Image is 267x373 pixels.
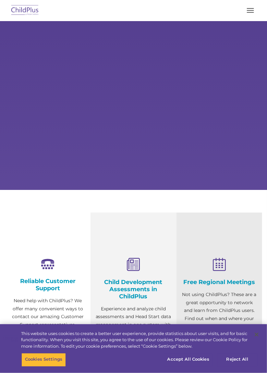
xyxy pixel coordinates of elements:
div: This website uses cookies to create a better user experience, provide statistics about user visit... [21,331,249,350]
p: Not using ChildPlus? These are a great opportunity to network and learn from ChildPlus users. Fin... [181,291,257,331]
button: Reject All [217,353,258,367]
img: ChildPlus by Procare Solutions [10,3,40,18]
h4: Free Regional Meetings [181,279,257,286]
button: Accept All Cookies [164,353,213,367]
button: Cookies Settings [21,353,66,367]
button: Close [249,328,264,342]
h4: Reliable Customer Support [10,278,86,292]
p: Need help with ChildPlus? We offer many convenient ways to contact our amazing Customer Support r... [10,297,86,354]
p: Experience and analyze child assessments and Head Start data management in one system with zero c... [95,305,171,354]
h4: Child Development Assessments in ChildPlus [95,279,171,300]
